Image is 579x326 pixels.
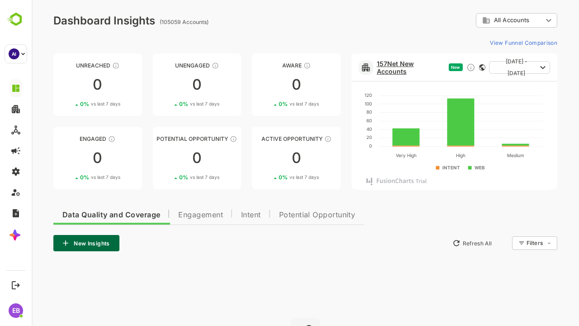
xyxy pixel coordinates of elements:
span: New [419,65,428,70]
text: 60 [335,118,340,123]
text: Very High [364,153,385,158]
div: Engaged [22,135,110,142]
a: UnreachedThese accounts have not been engaged with for a defined time period00%vs last 7 days [22,53,110,116]
div: These accounts are warm, further nurturing would qualify them to MQAs [76,135,84,143]
div: 0 % [48,101,89,107]
span: Engagement [147,211,191,219]
div: 0 % [247,101,287,107]
div: These accounts have open opportunities which might be at any of the Sales Stages [293,135,300,143]
text: 80 [335,109,340,115]
div: 0 [220,77,309,92]
div: These accounts have not been engaged with for a defined time period [81,62,88,69]
text: Medium [475,153,493,158]
div: 0 [22,151,110,165]
span: vs last 7 days [258,174,287,181]
span: Intent [209,211,229,219]
div: This card does not support filter and segments [447,64,454,71]
div: Aware [220,62,309,69]
ag: (105059 Accounts) [128,19,180,25]
div: These accounts are MQAs and can be passed on to Inside Sales [198,135,205,143]
span: vs last 7 days [258,101,287,107]
text: 0 [337,143,340,149]
div: 0 [121,151,210,165]
div: Filters [494,235,526,251]
a: UnengagedThese accounts have not shown enough engagement and need nurturing00%vs last 7 days [121,53,210,116]
a: 157Net New Accounts [345,60,413,75]
div: Dashboard Insights [22,14,123,27]
span: vs last 7 days [59,174,89,181]
span: vs last 7 days [59,101,89,107]
img: BambooboxLogoMark.f1c84d78b4c51b1a7b5f700c9845e183.svg [5,11,28,28]
span: Potential Opportunity [247,211,324,219]
button: [DATE] - [DATE] [457,61,518,74]
div: All Accounts [451,16,511,24]
text: 20 [335,134,340,140]
div: 0 [121,77,210,92]
div: Active Opportunity [220,135,309,142]
span: [DATE] - [DATE] [465,56,505,79]
text: 120 [333,92,340,98]
text: High [424,153,434,158]
a: Potential OpportunityThese accounts are MQAs and can be passed on to Inside Sales00%vs last 7 days [121,127,210,189]
div: These accounts have just entered the buying cycle and need further nurturing [272,62,279,69]
span: Data Quality and Coverage [31,211,128,219]
span: vs last 7 days [158,174,188,181]
button: View Funnel Comparison [455,35,526,50]
div: These accounts have not shown enough engagement and need nurturing [180,62,187,69]
div: 0 [22,77,110,92]
div: Potential Opportunity [121,135,210,142]
div: AI [9,48,19,59]
div: EB [9,303,23,318]
button: New Insights [22,235,88,251]
span: vs last 7 days [158,101,188,107]
text: 100 [333,101,340,106]
div: Unreached [22,62,110,69]
div: Unengaged [121,62,210,69]
div: 0 % [247,174,287,181]
a: EngagedThese accounts are warm, further nurturing would qualify them to MQAs00%vs last 7 days [22,127,110,189]
button: Logout [9,279,22,291]
span: All Accounts [462,17,498,24]
div: 0 % [147,174,188,181]
button: Refresh All [417,236,464,250]
text: 40 [335,126,340,132]
div: 0 % [48,174,89,181]
div: All Accounts [444,12,526,29]
div: 0 [220,151,309,165]
div: 0 % [147,101,188,107]
a: AwareThese accounts have just entered the buying cycle and need further nurturing00%vs last 7 days [220,53,309,116]
a: Active OpportunityThese accounts have open opportunities which might be at any of the Sales Stage... [220,127,309,189]
div: Discover new ICP-fit accounts showing engagement — via intent surges, anonymous website visits, L... [435,63,444,72]
div: Filters [495,240,511,246]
